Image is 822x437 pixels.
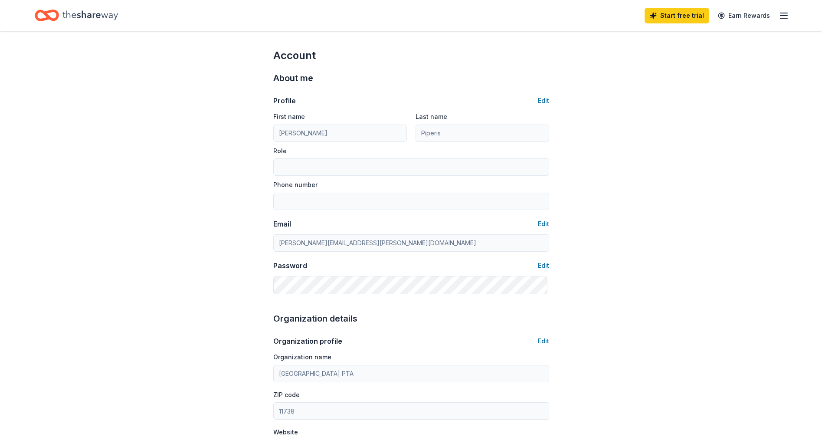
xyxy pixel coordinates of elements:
button: Edit [538,219,549,229]
div: Organization details [273,312,549,325]
div: Email [273,219,291,229]
label: Phone number [273,181,318,189]
label: First name [273,112,305,121]
label: ZIP code [273,391,300,399]
div: About me [273,71,549,85]
div: Password [273,260,307,271]
label: Organization name [273,353,331,361]
label: Role [273,147,287,155]
a: Earn Rewards [713,8,775,23]
button: Edit [538,260,549,271]
div: Account [273,49,549,62]
button: Edit [538,95,549,106]
label: Last name [416,112,447,121]
div: Profile [273,95,296,106]
div: Organization profile [273,336,342,346]
button: Edit [538,336,549,346]
label: Website [273,428,298,437]
a: Home [35,5,118,26]
input: 12345 (U.S. only) [273,402,549,420]
a: Start free trial [645,8,709,23]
